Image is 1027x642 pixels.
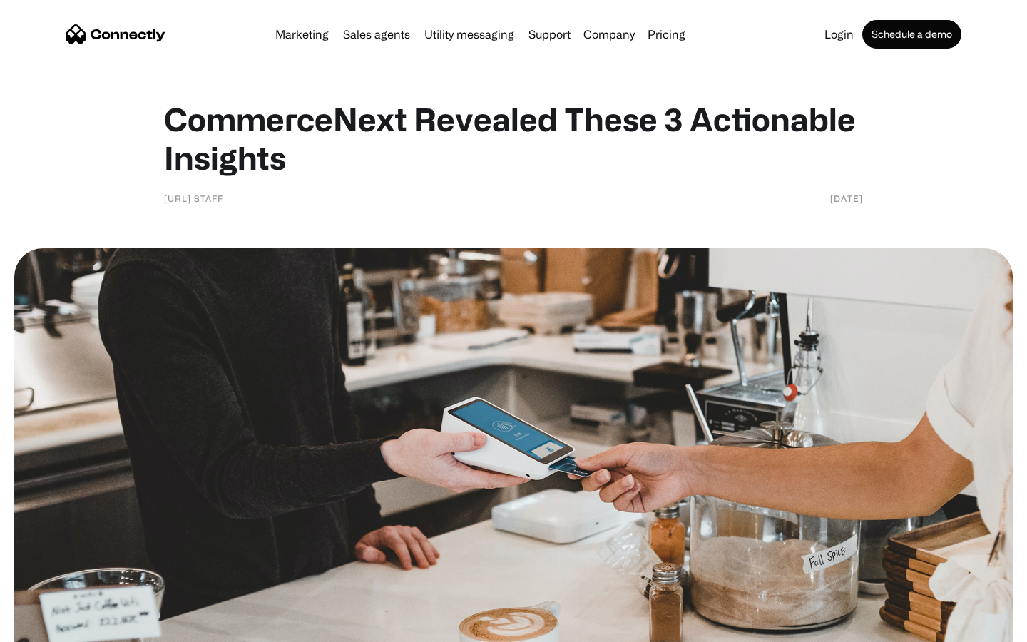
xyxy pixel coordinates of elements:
[583,24,635,44] div: Company
[830,191,863,205] div: [DATE]
[642,29,691,40] a: Pricing
[523,29,576,40] a: Support
[862,20,961,49] a: Schedule a demo
[29,617,86,637] ul: Language list
[419,29,520,40] a: Utility messaging
[164,191,223,205] div: [URL] Staff
[270,29,334,40] a: Marketing
[819,29,859,40] a: Login
[14,617,86,637] aside: Language selected: English
[164,100,863,177] h1: CommerceNext Revealed These 3 Actionable Insights
[337,29,416,40] a: Sales agents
